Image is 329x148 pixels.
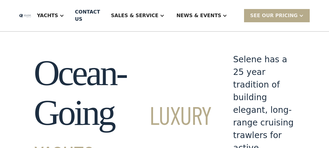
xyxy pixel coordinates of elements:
div: SEE Our Pricing [250,12,298,19]
div: Yachts [31,4,70,28]
div: SEE Our Pricing [244,9,310,22]
div: Sales & Service [111,12,158,19]
div: Contact US [75,8,100,23]
img: logo [19,14,31,18]
div: News & EVENTS [177,12,221,19]
div: News & EVENTS [171,4,233,28]
div: Sales & Service [105,4,170,28]
div: Yachts [37,12,58,19]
